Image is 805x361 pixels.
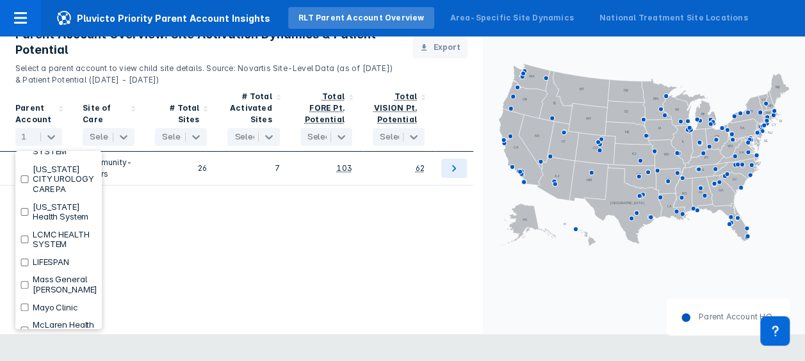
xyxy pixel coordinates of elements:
div: Community-Others [83,157,134,180]
a: Area-Specific Site Dynamics [439,7,583,29]
dd: Parent Account HQ [691,311,772,323]
label: McLaren Health Care Corp [33,320,97,340]
label: LCMC HEALTH SYSTEM [33,230,97,250]
div: 62 [416,163,425,174]
label: Mayo Clinic [33,303,78,313]
div: Sort [72,86,145,152]
div: Site of Care [83,102,127,125]
div: Sort [290,86,362,152]
span: Export [433,42,460,53]
a: RLT Parent Account Overview [288,7,434,29]
label: [US_STATE] Health System [33,202,97,222]
div: Contact Support [760,316,790,346]
h3: Parent Account Overview: Site Activation Dynamics & Patient Potential [15,27,397,58]
button: Export [412,36,468,58]
div: RLT Parent Account Overview [298,12,424,24]
div: Area-Specific Site Dynamics [450,12,573,24]
div: 103 [336,163,352,174]
a: National Treatment Site Locations [589,7,758,29]
div: Sort [362,86,435,152]
div: # Total Activated Sites [227,91,272,125]
div: Total FORE Pt. Potential [305,92,345,124]
span: Pluvicto Priority Parent Account Insights [41,10,286,26]
div: 26 [155,157,207,180]
div: 1 selected [21,132,27,142]
div: Total VISION Pt. Potential [374,92,417,124]
label: LIFESPAN [33,257,69,268]
div: Parent Account [15,102,54,125]
p: Select a parent account to view child site details. Source: Novartis Site-Level Data (as of [DATE... [15,58,397,86]
label: Mass General [PERSON_NAME] [33,275,97,294]
div: 7 [227,157,279,180]
div: Sort [217,86,289,152]
div: # Total Sites [155,102,199,125]
label: [US_STATE] CITY UROLOGY CARE PA [33,164,97,195]
div: National Treatment Site Locations [599,12,748,24]
div: Sort [145,86,217,152]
